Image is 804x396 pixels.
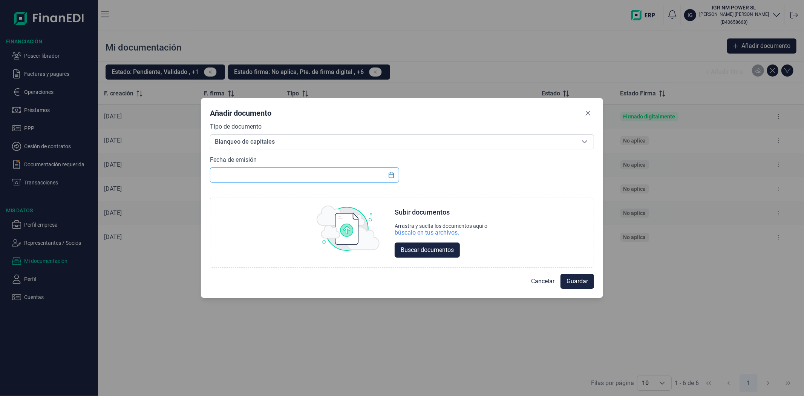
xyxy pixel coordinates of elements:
[401,246,454,255] span: Buscar documentos
[395,208,450,217] div: Subir documentos
[210,135,576,149] span: Blanqueo de capitales
[384,168,398,182] button: Choose Date
[567,277,588,286] span: Guardar
[210,155,257,164] label: Fecha de emisión
[395,229,459,236] div: búscalo en tus archivos.
[210,122,262,131] label: Tipo de documento
[395,243,460,258] button: Buscar documentos
[531,277,554,286] span: Cancelar
[317,206,380,251] img: upload img
[395,229,487,236] div: búscalo en tus archivos.
[576,135,594,149] div: Seleccione una opción
[525,274,561,289] button: Cancelar
[210,108,271,118] div: Añadir documento
[395,223,487,229] div: Arrastra y suelta los documentos aquí o
[582,107,594,119] button: Close
[561,274,594,289] button: Guardar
